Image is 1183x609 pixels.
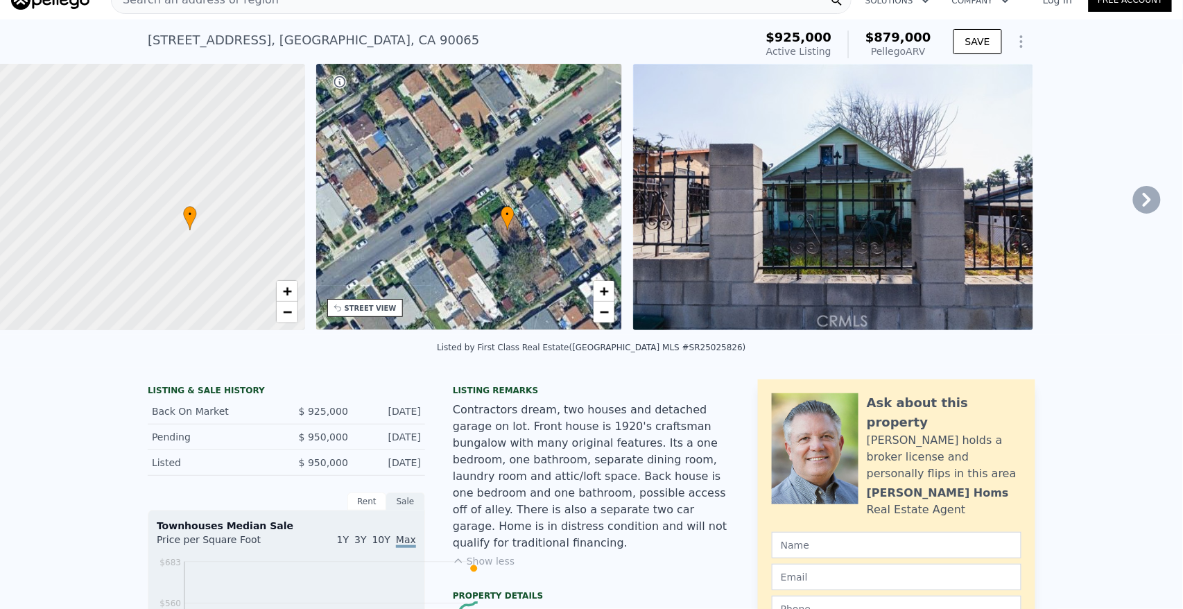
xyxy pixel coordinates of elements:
[152,404,275,418] div: Back On Market
[345,303,397,314] div: STREET VIEW
[453,590,730,601] div: Property details
[453,402,730,551] div: Contractors dream, two houses and detached garage on lot. Front house is 1920's craftsman bungalo...
[183,206,197,230] div: •
[277,302,297,323] a: Zoom out
[594,302,614,323] a: Zoom out
[157,519,416,533] div: Townhouses Median Sale
[152,430,275,444] div: Pending
[359,456,421,470] div: [DATE]
[159,558,181,568] tspan: $683
[299,431,348,443] span: $ 950,000
[1008,28,1035,55] button: Show Options
[152,456,275,470] div: Listed
[282,303,291,320] span: −
[359,404,421,418] div: [DATE]
[453,385,730,396] div: Listing remarks
[277,281,297,302] a: Zoom in
[867,432,1021,482] div: [PERSON_NAME] holds a broker license and personally flips in this area
[359,430,421,444] div: [DATE]
[865,44,931,58] div: Pellego ARV
[347,492,386,511] div: Rent
[157,533,286,555] div: Price per Square Foot
[354,534,366,545] span: 3Y
[867,393,1021,432] div: Ask about this property
[867,501,966,518] div: Real Estate Agent
[148,385,425,399] div: LISTING & SALE HISTORY
[766,30,832,44] span: $925,000
[386,492,425,511] div: Sale
[282,282,291,300] span: +
[766,46,831,57] span: Active Listing
[299,406,348,417] span: $ 925,000
[148,31,480,50] div: [STREET_ADDRESS] , [GEOGRAPHIC_DATA] , CA 90065
[600,282,609,300] span: +
[501,206,515,230] div: •
[159,599,181,608] tspan: $560
[772,564,1021,590] input: Email
[865,30,931,44] span: $879,000
[600,303,609,320] span: −
[453,554,515,568] button: Show less
[437,343,745,352] div: Listed by First Class Real Estate ([GEOGRAPHIC_DATA] MLS #SR25025826)
[867,485,1009,501] div: [PERSON_NAME] Homs
[299,457,348,468] span: $ 950,000
[396,534,416,548] span: Max
[953,29,1002,54] button: SAVE
[337,534,349,545] span: 1Y
[594,281,614,302] a: Zoom in
[183,208,197,221] span: •
[372,534,390,545] span: 10Y
[501,208,515,221] span: •
[772,532,1021,558] input: Name
[633,64,1033,330] img: Sale: 164749638 Parcel: 126633134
